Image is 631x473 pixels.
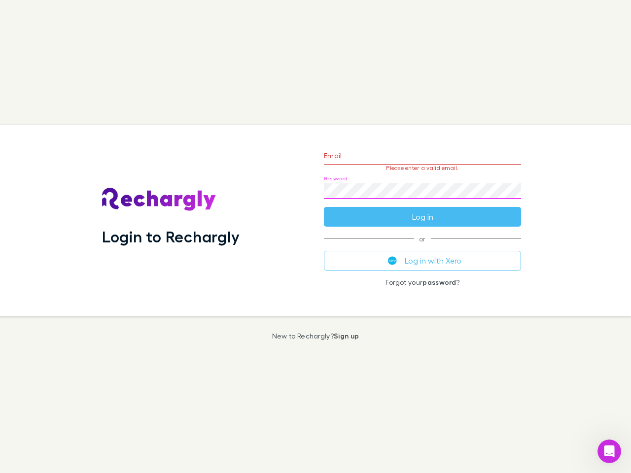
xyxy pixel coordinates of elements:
[324,238,521,239] span: or
[324,278,521,286] p: Forgot your ?
[102,227,240,246] h1: Login to Rechargly
[422,278,456,286] a: password
[324,165,521,171] p: Please enter a valid email.
[324,251,521,270] button: Log in with Xero
[388,256,397,265] img: Xero's logo
[324,207,521,227] button: Log in
[272,332,359,340] p: New to Rechargly?
[597,439,621,463] iframe: Intercom live chat
[102,188,216,211] img: Rechargly's Logo
[324,175,347,182] label: Password
[334,332,359,340] a: Sign up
